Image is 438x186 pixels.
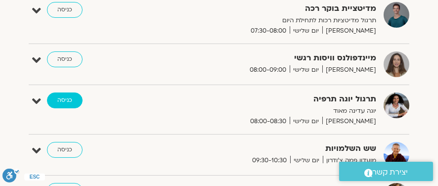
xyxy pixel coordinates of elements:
span: [PERSON_NAME] [322,116,376,127]
a: כניסה [47,51,83,67]
a: כניסה [47,93,83,108]
strong: שש השלמויות [164,142,376,155]
strong: מיינדפולנס וויסות רגשי [164,51,376,65]
span: יום שלישי [290,155,323,166]
span: יום שלישי [290,65,322,75]
strong: תרגול יוגה תרפיה [164,93,376,106]
a: יצירת קשר [339,162,433,181]
span: יצירת קשר [373,166,408,179]
a: כניסה [47,2,83,18]
p: תרגול מדיטציות רכות לתחילת היום [164,15,376,26]
span: 07:30-08:00 [247,26,290,36]
span: 08:00-08:30 [247,116,290,127]
p: יוגה עדינה מאוד [164,106,376,116]
span: [PERSON_NAME] [322,26,376,36]
span: יום שלישי [290,116,322,127]
strong: מדיטציית בוקר רכה [164,2,376,15]
span: מועדון פמה צ'ודרון [323,155,376,166]
a: כניסה [47,142,83,158]
span: [PERSON_NAME] [322,65,376,75]
span: יום שלישי [290,26,322,36]
span: 09:30-10:30 [249,155,290,166]
span: 08:00-09:00 [246,65,290,75]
